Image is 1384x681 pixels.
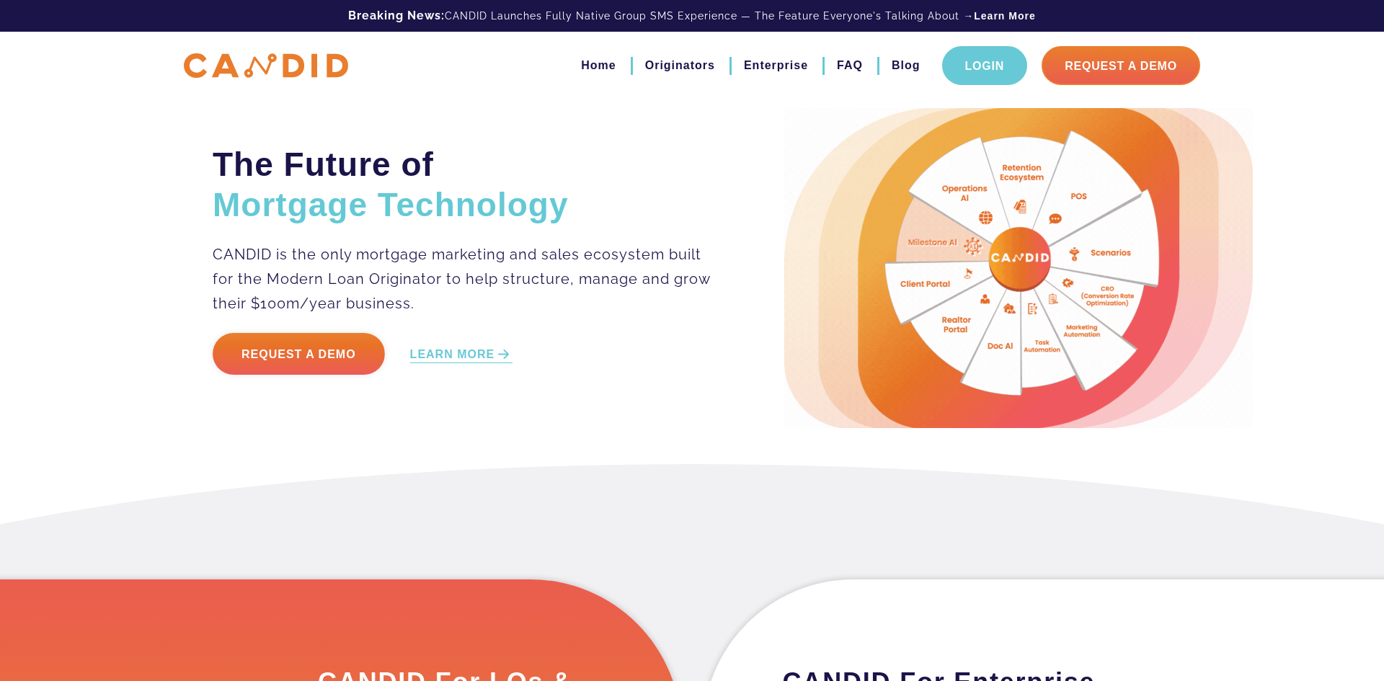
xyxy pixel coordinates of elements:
img: Candid Hero Image [784,108,1253,428]
a: Login [942,46,1028,85]
img: CANDID APP [184,53,348,79]
a: FAQ [837,53,863,78]
span: Mortgage Technology [213,186,569,223]
a: Learn More [974,9,1035,23]
a: Blog [892,53,921,78]
a: Request A Demo [1042,46,1200,85]
a: Request a Demo [213,333,385,375]
b: Breaking News: [348,9,445,22]
h2: The Future of [213,144,712,225]
a: Enterprise [744,53,808,78]
a: LEARN MORE [410,347,513,363]
a: Originators [645,53,715,78]
p: CANDID is the only mortgage marketing and sales ecosystem built for the Modern Loan Originator to... [213,242,712,316]
a: Home [581,53,616,78]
